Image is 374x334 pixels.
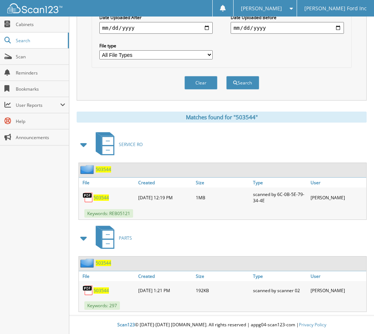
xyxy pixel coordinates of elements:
[231,14,344,21] label: Date Uploaded Before
[80,165,96,174] img: folder2.png
[84,209,133,218] span: Keywords: REB05121
[251,283,309,298] div: scanned by scanner 02
[194,271,252,281] a: Size
[16,37,64,44] span: Search
[337,299,374,334] iframe: Chat Widget
[91,130,143,159] a: SERVICE RO
[99,43,213,49] label: File type
[251,271,309,281] a: Type
[93,287,109,294] a: 503544
[93,195,109,201] a: 503544
[241,6,282,11] span: [PERSON_NAME]
[304,6,367,11] span: [PERSON_NAME] Ford Inc
[96,166,111,173] a: 503544
[82,285,93,296] img: PDF.png
[136,189,194,206] div: [DATE] 12:19 PM
[16,54,65,60] span: Scan
[119,235,132,241] span: PARTS
[299,322,326,328] a: Privacy Policy
[79,271,136,281] a: File
[117,322,135,328] span: Scan123
[16,21,65,28] span: Cabinets
[80,258,96,268] img: folder2.png
[84,301,120,310] span: Keywords: 297
[99,22,213,34] input: start
[309,271,366,281] a: User
[91,224,132,253] a: PARTS
[16,102,60,108] span: User Reports
[184,76,217,90] button: Clear
[194,178,252,188] a: Size
[194,283,252,298] div: 192KB
[136,271,194,281] a: Created
[16,134,65,141] span: Announcements
[136,283,194,298] div: [DATE] 1:21 PM
[82,192,93,203] img: PDF.png
[309,189,366,206] div: [PERSON_NAME]
[309,178,366,188] a: User
[119,141,143,148] span: SERVICE RO
[136,178,194,188] a: Created
[77,112,367,123] div: Matches found for "503544"
[16,70,65,76] span: Reminders
[79,178,136,188] a: File
[7,3,62,13] img: scan123-logo-white.svg
[69,316,374,334] div: © [DATE]-[DATE] [DOMAIN_NAME]. All rights reserved | appg04-scan123-com |
[231,22,344,34] input: end
[16,86,65,92] span: Bookmarks
[251,189,309,206] div: scanned by 6C-0B-5E-79-34-4E
[194,189,252,206] div: 1MB
[16,118,65,124] span: Help
[99,14,213,21] label: Date Uploaded After
[96,260,111,266] a: 503544
[309,283,366,298] div: [PERSON_NAME]
[251,178,309,188] a: Type
[226,76,259,90] button: Search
